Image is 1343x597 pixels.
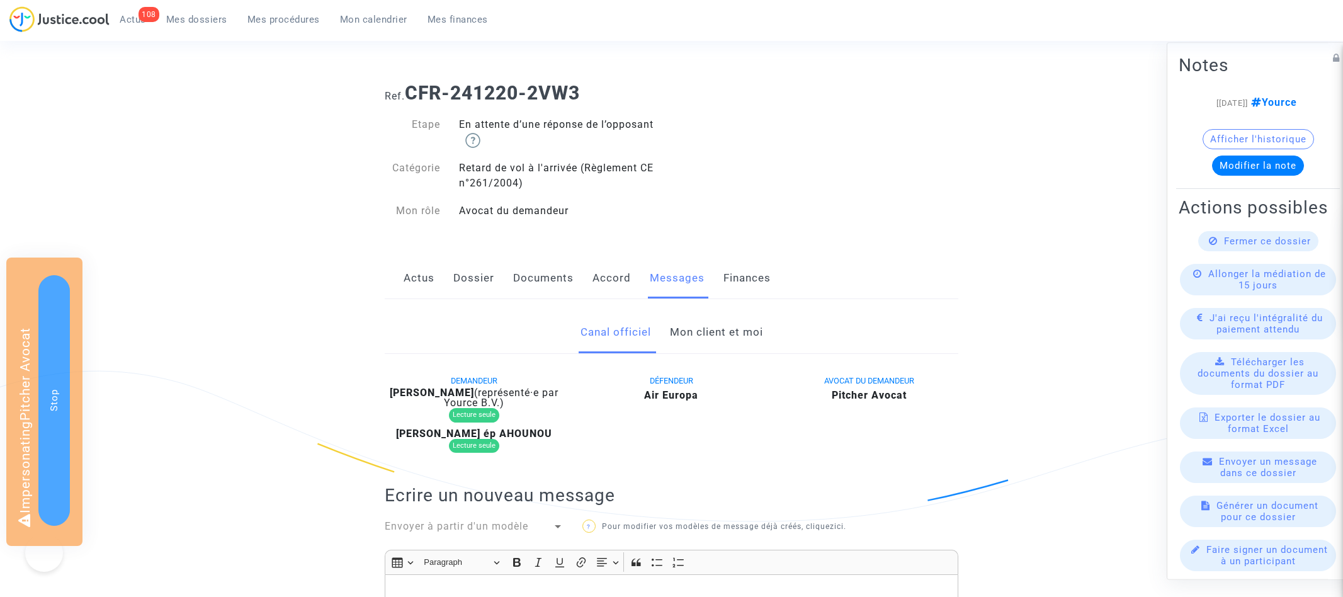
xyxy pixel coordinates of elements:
a: Dossier [453,258,494,299]
a: Mes finances [417,10,498,29]
a: ici [834,522,844,531]
a: Mes procédures [237,10,330,29]
span: Mon calendrier [340,14,407,25]
div: Mon rôle [375,203,450,219]
a: Finances [723,258,771,299]
a: Mes dossiers [156,10,237,29]
span: Mes procédures [247,14,320,25]
b: Air Europa [644,389,698,401]
a: 108Actus [110,10,156,29]
span: Stop [48,389,60,411]
div: En attente d’une réponse de l’opposant [450,117,672,148]
a: Documents [513,258,574,299]
span: Allonger la médiation de 15 jours [1208,268,1326,291]
span: [[DATE]] [1216,98,1248,108]
b: [PERSON_NAME] ép AHOUNOU [396,428,552,440]
iframe: Help Scout Beacon - Open [25,534,63,572]
span: ? [587,523,591,530]
span: Paragraph [424,555,489,570]
span: DEMANDEUR [451,376,497,385]
button: Stop [38,275,70,526]
span: Mes finances [428,14,488,25]
button: Afficher l'historique [1203,129,1314,149]
a: Actus [404,258,434,299]
span: J'ai reçu l'intégralité du paiement attendu [1210,312,1323,335]
span: Yource [1248,96,1297,108]
div: Etape [375,117,450,148]
div: Catégorie [375,161,450,191]
p: Pour modifier vos modèles de message déjà créés, cliquez . [582,519,860,535]
a: Mon calendrier [330,10,417,29]
div: Avocat du demandeur [450,203,672,219]
h2: Ecrire un nouveau message [385,484,958,506]
div: 108 [139,7,159,22]
button: Paragraph [418,552,505,572]
span: Générer un document pour ce dossier [1216,500,1318,523]
button: Modifier la note [1212,156,1304,176]
div: Editor toolbar [385,550,958,574]
span: Ref. [385,90,405,102]
img: help.svg [465,133,480,148]
span: Fermer ce dossier [1224,236,1311,247]
span: DÉFENDEUR [650,376,693,385]
div: Impersonating [6,258,82,546]
a: Mon client et moi [670,312,763,353]
span: (représenté·e par Yource B.V.) [444,387,558,409]
b: CFR-241220-2VW3 [405,82,580,104]
div: Retard de vol à l'arrivée (Règlement CE n°261/2004) [450,161,672,191]
span: Actus [120,14,146,25]
a: Messages [650,258,705,299]
div: Lecture seule [449,408,499,423]
img: jc-logo.svg [9,6,110,32]
h2: Actions possibles [1179,196,1337,219]
span: Faire signer un document à un participant [1206,544,1328,567]
span: Envoyer à partir d'un modèle [385,520,528,532]
span: Exporter le dossier au format Excel [1215,412,1320,435]
b: Pitcher Avocat [832,389,907,401]
h2: Notes [1179,54,1337,76]
a: Canal officiel [581,312,651,353]
div: Lecture seule [449,439,499,453]
a: Accord [592,258,631,299]
span: Envoyer un message dans ce dossier [1219,456,1317,479]
span: Télécharger les documents du dossier au format PDF [1198,356,1318,390]
b: [PERSON_NAME] [390,387,474,399]
span: AVOCAT DU DEMANDEUR [824,376,914,385]
span: Mes dossiers [166,14,227,25]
